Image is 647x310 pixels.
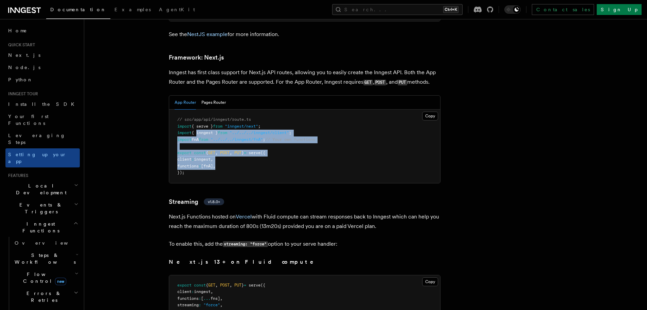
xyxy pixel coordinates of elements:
span: ({ [260,150,265,155]
span: : [199,303,201,307]
span: , [213,164,215,168]
a: AgentKit [155,2,199,18]
button: Copy [422,112,438,120]
span: Inngest Functions [5,221,73,234]
span: functions [177,164,199,168]
a: Your first Functions [5,110,80,129]
span: Flow Control [12,271,75,284]
span: client [177,289,192,294]
code: streaming: "force" [223,241,268,247]
span: "../../../inngest/fnA" [211,137,263,142]
span: Python [8,77,33,82]
span: { [206,150,208,155]
button: App Router [175,96,196,110]
p: Inngest has first class support for Next.js API routes, allowing you to easily create the Inngest... [169,68,441,87]
span: , [230,283,232,288]
span: ({ [260,283,265,288]
span: functions [177,296,199,301]
span: }); [177,170,184,175]
span: Node.js [8,65,40,70]
span: streaming [177,303,199,307]
a: Framework: Next.js [169,53,224,62]
span: Inngest tour [5,91,38,97]
span: , [211,289,213,294]
span: "../../../inngest/client" [230,130,289,135]
a: Next.js [5,49,80,61]
button: Pages Router [201,96,226,110]
span: POST [220,150,230,155]
button: Copy [422,277,438,286]
span: : [192,157,194,162]
button: Local Development [5,180,80,199]
span: Steps & Workflows [12,252,76,265]
span: , [215,150,218,155]
a: Node.js [5,61,80,74]
span: ... [203,296,211,301]
span: : [199,296,201,301]
span: inngest [194,289,211,294]
span: "inngest/next" [225,124,258,129]
span: } [241,150,244,155]
p: See the for more information. [169,30,441,39]
span: Examples [114,7,151,12]
span: [fnA] [201,164,213,168]
span: Quick start [5,42,35,48]
a: Setting up your app [5,148,80,167]
span: Overview [15,240,85,246]
span: export [177,283,192,288]
span: inngest [194,157,211,162]
span: Events & Triggers [5,201,74,215]
span: import [177,124,192,129]
p: Next.js Functions hosted on with Fluid compute can stream responses back to Inngest which can hel... [169,212,441,231]
span: Next.js [8,52,40,58]
span: serve [249,150,260,155]
span: Install the SDK [8,101,78,107]
span: { [206,283,208,288]
kbd: Ctrl+K [443,6,459,13]
a: Overview [12,237,80,249]
strong: Next.js 13+ on Fluid compute [169,259,323,265]
a: Python [5,74,80,86]
span: Your first Functions [8,114,49,126]
span: Home [8,27,27,34]
span: PUT [234,150,241,155]
span: from [199,137,208,142]
span: export [177,150,192,155]
a: Streamingv1.8.0+ [169,197,224,207]
p: To enable this, add the option to your serve handler: [169,239,441,249]
button: Inngest Functions [5,218,80,237]
span: { serve } [192,124,213,129]
span: ; [263,137,265,142]
span: GET [208,283,215,288]
button: Flow Controlnew [12,268,80,287]
span: fnA [192,137,199,142]
a: Examples [110,2,155,18]
span: AgentKit [159,7,195,12]
span: , [220,296,222,301]
button: Events & Triggers [5,199,80,218]
span: serve [249,283,260,288]
span: Leveraging Steps [8,133,66,145]
span: , [211,157,213,162]
span: import [177,137,192,142]
span: from [218,130,227,135]
span: // src/app/api/inngest/route.ts [177,117,251,122]
span: client [177,157,192,162]
button: Toggle dark mode [504,5,521,14]
span: GET [208,150,215,155]
a: Sign Up [597,4,642,15]
span: , [220,303,222,307]
button: Search...Ctrl+K [332,4,463,15]
span: Setting up your app [8,152,67,164]
a: Documentation [46,2,110,19]
a: Vercel [236,213,252,220]
a: Leveraging Steps [5,129,80,148]
a: Install the SDK [5,98,80,110]
span: new [55,278,66,285]
a: Contact sales [532,4,594,15]
a: Home [5,25,80,37]
button: Steps & Workflows [12,249,80,268]
span: "force" [203,303,220,307]
span: Errors & Retries [12,290,74,304]
code: GET [363,80,373,85]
